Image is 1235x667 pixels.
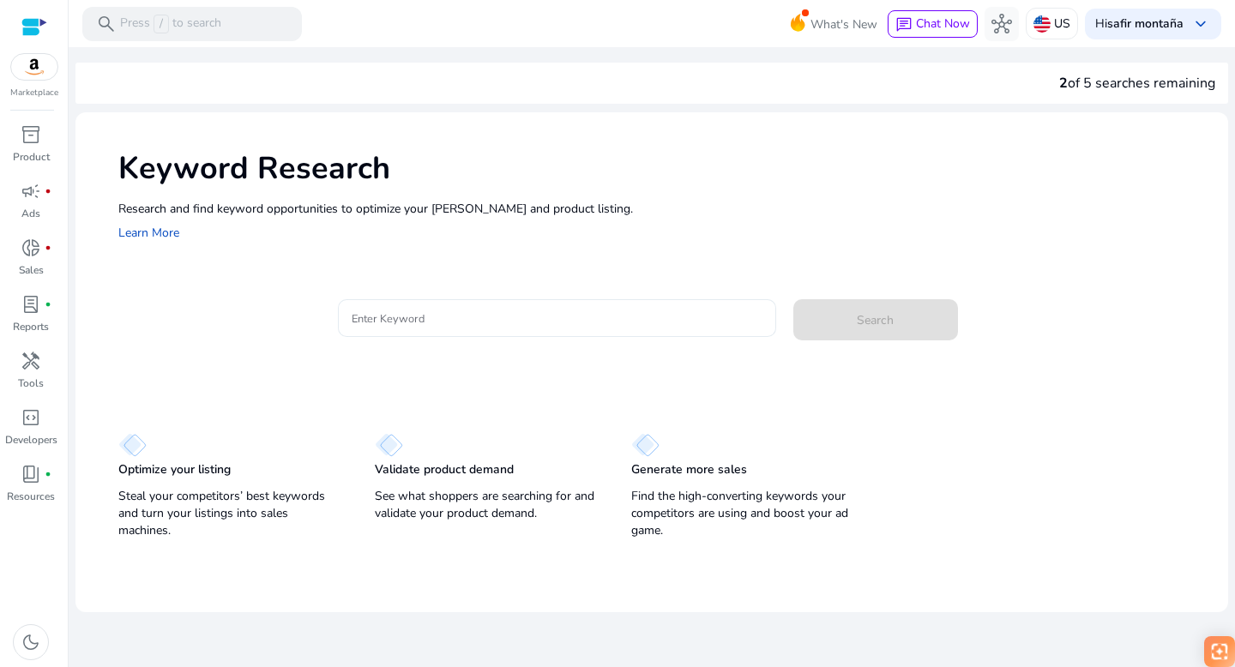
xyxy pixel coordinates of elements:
span: campaign [21,181,41,201]
p: Ads [21,206,40,221]
p: Hi [1095,18,1184,30]
span: search [96,14,117,34]
span: inventory_2 [21,124,41,145]
p: See what shoppers are searching for and validate your product demand. [375,488,597,522]
p: Resources [7,489,55,504]
p: Reports [13,319,49,334]
span: fiber_manual_record [45,301,51,308]
span: book_4 [21,464,41,484]
span: chat [895,16,913,33]
p: Find the high-converting keywords your competitors are using and boost your ad game. [631,488,853,539]
span: donut_small [21,237,41,258]
span: Chat Now [916,15,970,32]
span: lab_profile [21,294,41,315]
span: 2 [1059,74,1068,93]
a: Learn More [118,225,179,241]
p: US [1054,9,1070,39]
p: Research and find keyword opportunities to optimize your [PERSON_NAME] and product listing. [118,200,1211,218]
span: fiber_manual_record [45,471,51,478]
span: fiber_manual_record [45,244,51,251]
span: / [154,15,169,33]
h1: Keyword Research [118,150,1211,187]
span: keyboard_arrow_down [1190,14,1211,34]
img: diamond.svg [118,433,147,457]
p: Marketplace [10,87,58,99]
p: Developers [5,432,57,448]
span: dark_mode [21,632,41,652]
p: Sales [19,262,44,278]
img: diamond.svg [375,433,403,457]
b: safir montaña [1107,15,1184,32]
p: Product [13,149,50,165]
span: What's New [810,9,877,39]
span: fiber_manual_record [45,188,51,195]
p: Steal your competitors’ best keywords and turn your listings into sales machines. [118,488,340,539]
span: hub [991,14,1012,34]
button: chatChat Now [888,10,978,38]
p: Press to search [120,15,221,33]
span: code_blocks [21,407,41,428]
p: Tools [18,376,44,391]
img: amazon.svg [11,54,57,80]
p: Generate more sales [631,461,747,478]
div: of 5 searches remaining [1059,73,1215,93]
p: Validate product demand [375,461,514,478]
img: diamond.svg [631,433,660,457]
p: Optimize your listing [118,461,231,478]
span: handyman [21,351,41,371]
button: hub [985,7,1019,41]
img: us.svg [1033,15,1051,33]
